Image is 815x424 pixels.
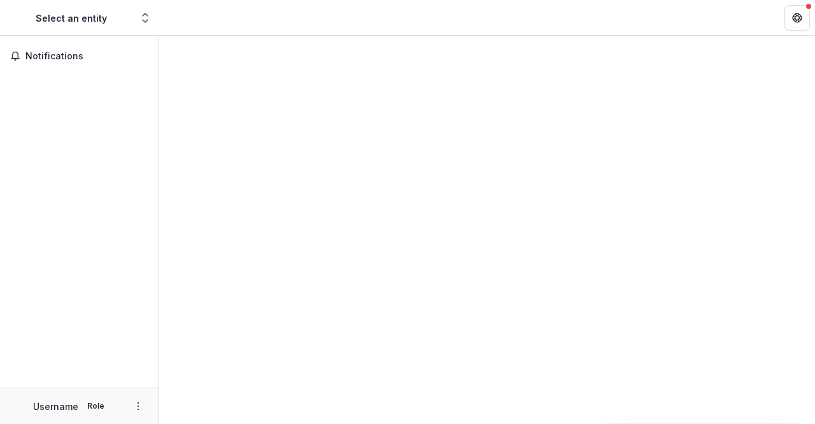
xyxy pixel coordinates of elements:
[36,11,107,25] div: Select an entity
[25,51,148,62] span: Notifications
[136,5,154,31] button: Open entity switcher
[5,46,153,66] button: Notifications
[33,400,78,413] p: Username
[131,398,146,414] button: More
[83,400,108,412] p: Role
[784,5,810,31] button: Get Help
